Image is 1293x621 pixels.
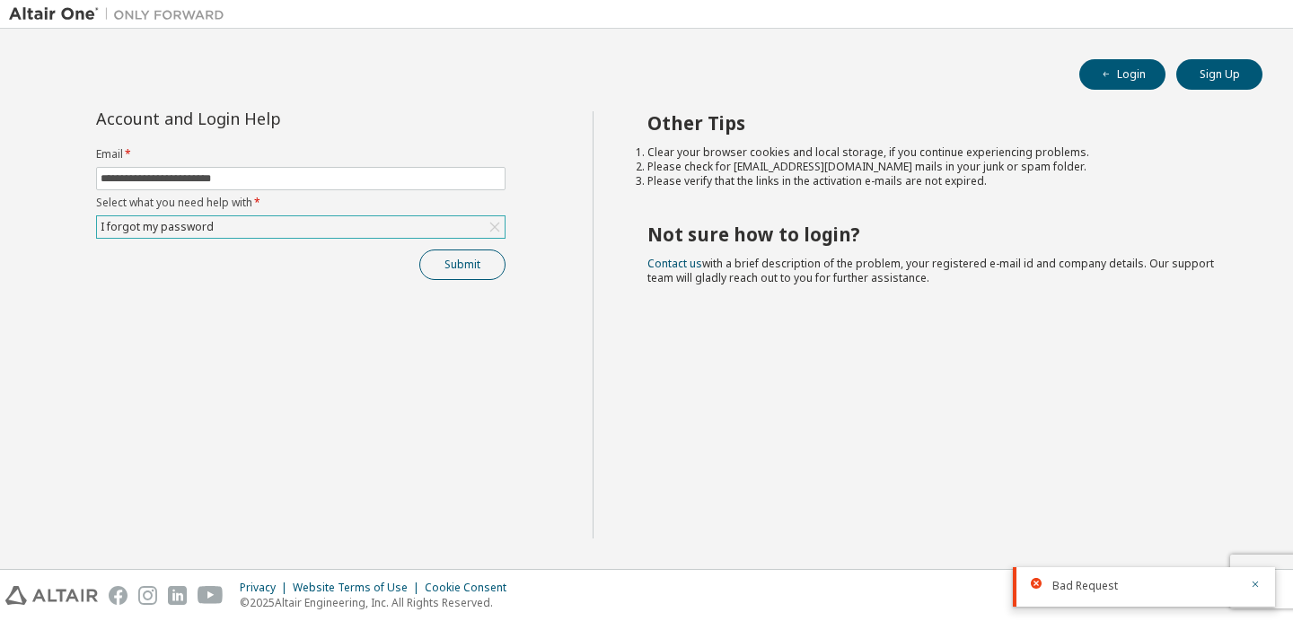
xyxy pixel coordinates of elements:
[5,586,98,605] img: altair_logo.svg
[647,256,1214,285] span: with a brief description of the problem, your registered e-mail id and company details. Our suppo...
[647,174,1231,188] li: Please verify that the links in the activation e-mails are not expired.
[198,586,224,605] img: youtube.svg
[647,256,702,271] a: Contact us
[1079,59,1165,90] button: Login
[9,5,233,23] img: Altair One
[1052,579,1118,593] span: Bad Request
[647,145,1231,160] li: Clear your browser cookies and local storage, if you continue experiencing problems.
[647,111,1231,135] h2: Other Tips
[1176,59,1262,90] button: Sign Up
[240,595,517,610] p: © 2025 Altair Engineering, Inc. All Rights Reserved.
[419,249,506,280] button: Submit
[96,147,506,162] label: Email
[109,586,128,605] img: facebook.svg
[647,160,1231,174] li: Please check for [EMAIL_ADDRESS][DOMAIN_NAME] mails in your junk or spam folder.
[425,581,517,595] div: Cookie Consent
[96,196,506,210] label: Select what you need help with
[293,581,425,595] div: Website Terms of Use
[240,581,293,595] div: Privacy
[647,223,1231,246] h2: Not sure how to login?
[138,586,157,605] img: instagram.svg
[98,217,216,237] div: I forgot my password
[168,586,187,605] img: linkedin.svg
[97,216,505,238] div: I forgot my password
[96,111,424,126] div: Account and Login Help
